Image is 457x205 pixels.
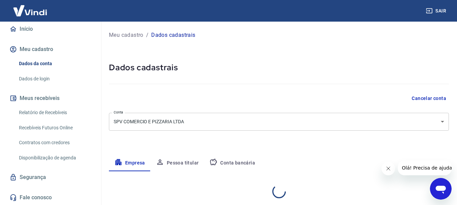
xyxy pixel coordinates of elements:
[16,121,93,135] a: Recebíveis Futuros Online
[8,22,93,36] a: Início
[146,31,148,39] p: /
[114,110,123,115] label: Conta
[430,178,452,200] iframe: Botão para abrir a janela de mensagens
[8,190,93,205] a: Fale conosco
[16,136,93,150] a: Contratos com credores
[16,72,93,86] a: Dados de login
[398,160,452,175] iframe: Mensagem da empresa
[109,155,151,171] button: Empresa
[16,57,93,71] a: Dados da conta
[425,5,449,17] button: Sair
[382,162,395,175] iframe: Fechar mensagem
[151,31,195,39] p: Dados cadastrais
[109,31,143,39] a: Meu cadastro
[8,170,93,185] a: Segurança
[409,92,449,105] button: Cancelar conta
[16,106,93,120] a: Relatório de Recebíveis
[8,0,52,21] img: Vindi
[16,151,93,165] a: Disponibilização de agenda
[4,5,57,10] span: Olá! Precisa de ajuda?
[204,155,260,171] button: Conta bancária
[151,155,204,171] button: Pessoa titular
[109,62,449,73] h5: Dados cadastrais
[109,113,449,131] div: SPV COMERCIO E PIZZARIA LTDA
[8,91,93,106] button: Meus recebíveis
[8,42,93,57] button: Meu cadastro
